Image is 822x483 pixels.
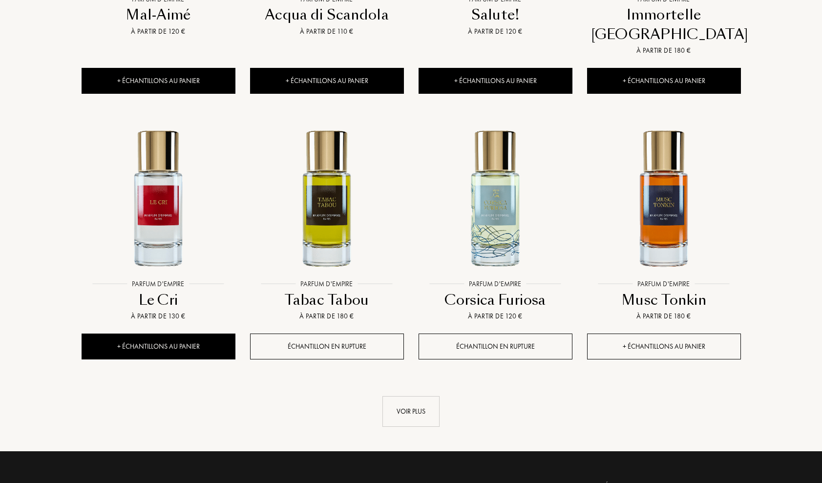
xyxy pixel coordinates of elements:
[419,111,572,334] a: Corsica Furiosa Parfum d'EmpireParfum d'EmpireCorsica FuriosaÀ partir de 120 €
[591,45,737,56] div: À partir de 180 €
[587,111,741,334] a: Musc Tonkin Parfum d'EmpireParfum d'EmpireMusc TonkinÀ partir de 180 €
[587,68,741,94] div: + Échantillons au panier
[419,334,572,359] div: Échantillon en rupture
[82,111,235,334] a: Le Cri Parfum d'EmpireParfum d'EmpireLe CriÀ partir de 130 €
[591,311,737,321] div: À partir de 180 €
[82,68,235,94] div: + Échantillons au panier
[250,111,404,334] a: Tabac Tabou Parfum d'EmpireParfum d'EmpireTabac TabouÀ partir de 180 €
[422,26,569,37] div: À partir de 120 €
[85,311,232,321] div: À partir de 130 €
[420,122,571,273] img: Corsica Furiosa Parfum d'Empire
[254,26,400,37] div: À partir de 110 €
[382,396,440,427] div: Voir plus
[83,122,234,273] img: Le Cri Parfum d'Empire
[250,68,404,94] div: + Échantillons au panier
[587,334,741,359] div: + Échantillons au panier
[419,68,572,94] div: + Échantillons au panier
[85,26,232,37] div: À partir de 120 €
[251,122,403,273] img: Tabac Tabou Parfum d'Empire
[254,311,400,321] div: À partir de 180 €
[591,5,737,44] div: Immortelle [GEOGRAPHIC_DATA]
[82,334,235,359] div: + Échantillons au panier
[588,122,740,273] img: Musc Tonkin Parfum d'Empire
[250,334,404,359] div: Échantillon en rupture
[422,311,569,321] div: À partir de 120 €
